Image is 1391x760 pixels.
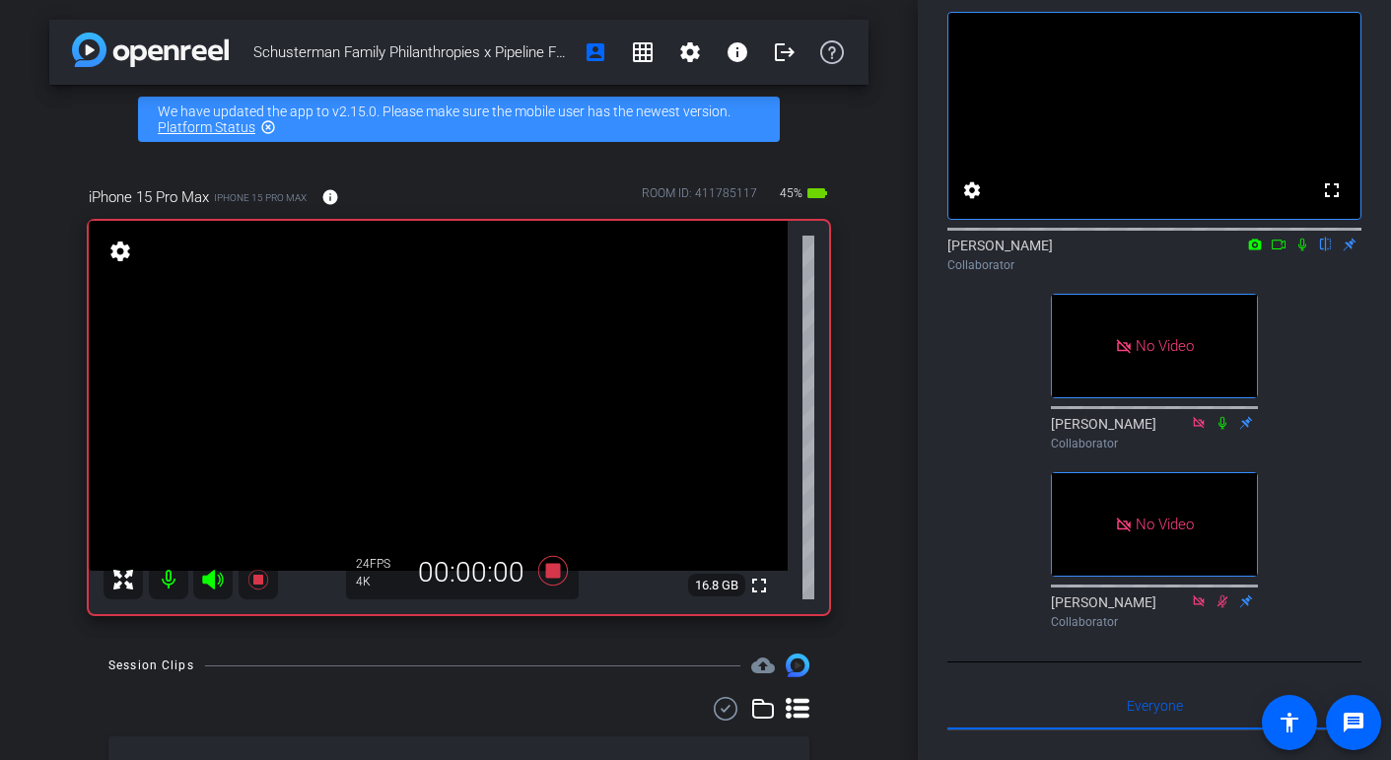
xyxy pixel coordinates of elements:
[321,188,339,206] mat-icon: info
[1136,515,1194,532] span: No Video
[1127,699,1183,713] span: Everyone
[356,556,405,572] div: 24
[947,236,1361,274] div: [PERSON_NAME]
[747,574,771,597] mat-icon: fullscreen
[805,181,829,205] mat-icon: battery_std
[688,574,745,597] span: 16.8 GB
[1051,592,1258,631] div: [PERSON_NAME]
[260,119,276,135] mat-icon: highlight_off
[584,40,607,64] mat-icon: account_box
[1342,711,1365,734] mat-icon: message
[253,33,572,72] span: Schusterman Family Philanthropies x Pipeline Fund Interview
[1278,711,1301,734] mat-icon: accessibility
[356,574,405,589] div: 4K
[1136,337,1194,355] span: No Video
[214,190,307,205] span: iPhone 15 Pro Max
[1051,435,1258,452] div: Collaborator
[631,40,655,64] mat-icon: grid_on
[777,177,805,209] span: 45%
[1051,613,1258,631] div: Collaborator
[138,97,780,142] div: We have updated the app to v2.15.0. Please make sure the mobile user has the newest version.
[158,119,255,135] a: Platform Status
[1051,414,1258,452] div: [PERSON_NAME]
[1320,178,1344,202] mat-icon: fullscreen
[89,186,209,208] span: iPhone 15 Pro Max
[678,40,702,64] mat-icon: settings
[786,654,809,677] img: Session clips
[726,40,749,64] mat-icon: info
[960,178,984,202] mat-icon: settings
[751,654,775,677] span: Destinations for your clips
[108,656,194,675] div: Session Clips
[370,557,390,571] span: FPS
[751,654,775,677] mat-icon: cloud_upload
[1314,235,1338,252] mat-icon: flip
[405,556,537,589] div: 00:00:00
[642,184,757,213] div: ROOM ID: 411785117
[947,256,1361,274] div: Collaborator
[773,40,797,64] mat-icon: logout
[106,240,134,263] mat-icon: settings
[72,33,229,67] img: app-logo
